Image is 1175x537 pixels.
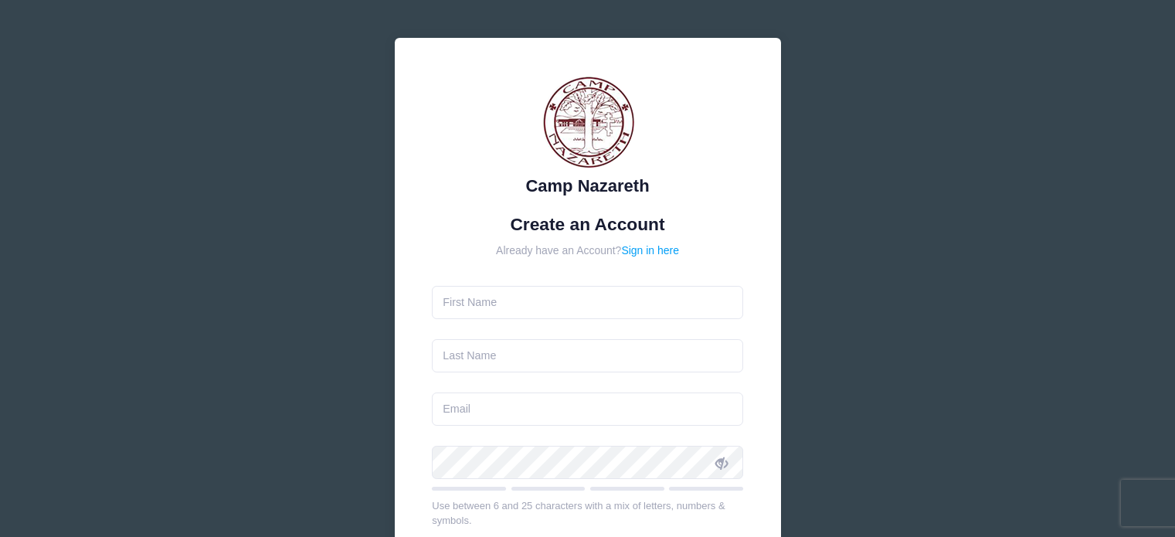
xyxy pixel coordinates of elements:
input: Last Name [432,339,743,372]
div: Already have an Account? [432,243,743,259]
div: Camp Nazareth [432,173,743,199]
a: Sign in here [621,244,679,257]
h1: Create an Account [432,214,743,235]
div: Use between 6 and 25 characters with a mix of letters, numbers & symbols. [432,498,743,529]
img: Camp Nazareth [542,76,634,168]
input: Email [432,393,743,426]
input: First Name [432,286,743,319]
